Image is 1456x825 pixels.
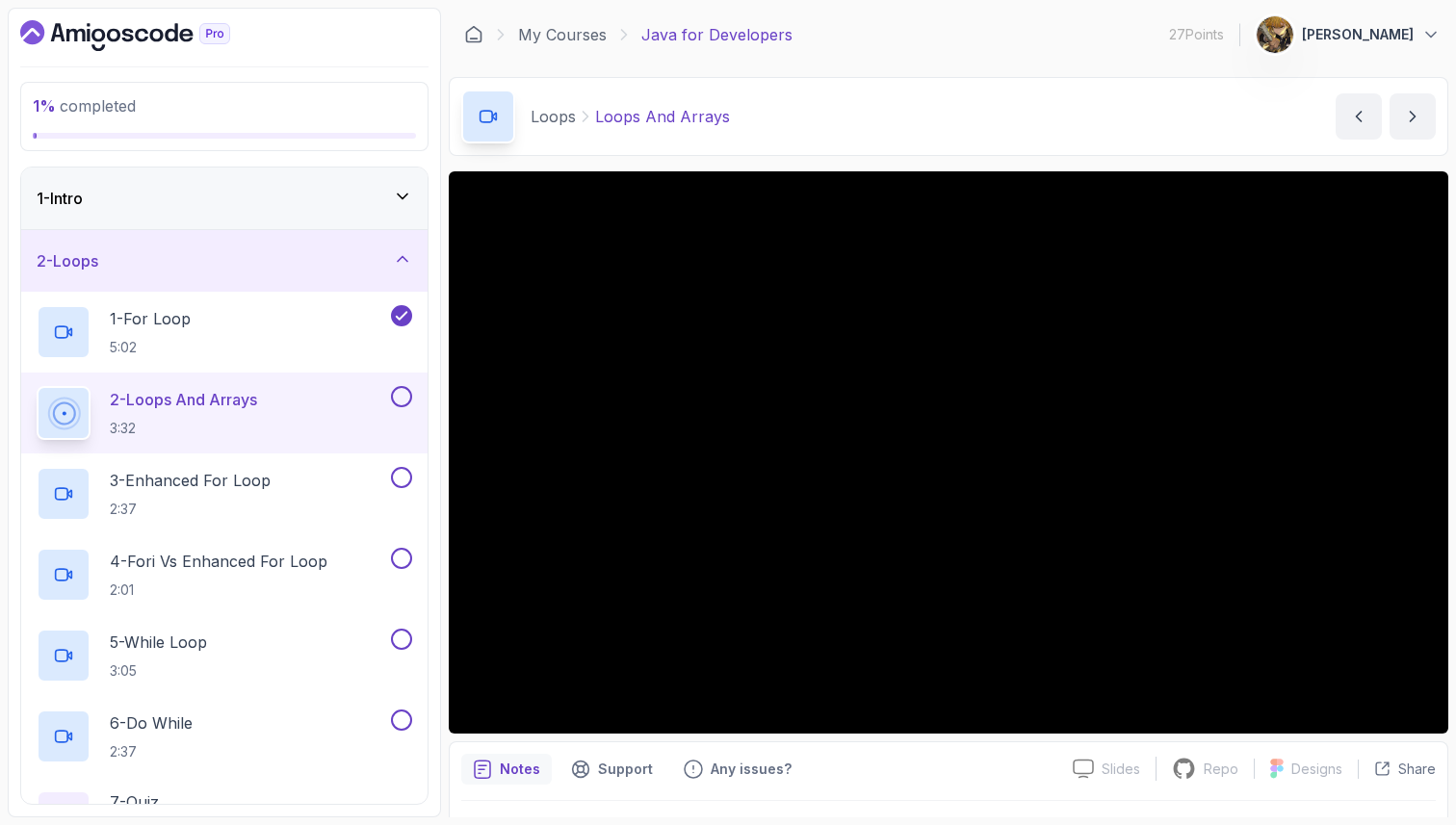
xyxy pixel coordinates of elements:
[110,338,191,357] p: 5:02
[21,168,428,229] button: 1-Intro
[1204,760,1238,779] p: Repo
[21,230,428,292] button: 2-Loops
[20,20,274,51] a: Dashboard
[500,760,540,779] p: Notes
[1256,15,1441,54] button: user profile image[PERSON_NAME]
[110,631,207,654] p: 5 - While Loop
[110,580,327,600] p: 2:01
[1336,93,1382,140] button: previous content
[110,790,159,813] p: 7 - Quiz
[110,388,257,411] p: 2 - Loops And Arrays
[464,25,483,44] a: Dashboard
[1102,760,1140,779] p: Slides
[1169,25,1224,44] p: 27 Points
[110,500,271,519] p: 2:37
[37,709,412,763] button: 6-Do While2:37
[1358,760,1436,779] button: Share
[33,96,136,116] span: completed
[37,467,412,521] button: 3-Enhanced For Loop2:37
[641,23,793,46] p: Java for Developers
[1291,760,1342,779] p: Designs
[110,419,257,438] p: 3:32
[33,96,56,116] span: 1 %
[37,249,98,272] h3: 2 - Loops
[531,105,576,128] p: Loops
[37,187,83,210] h3: 1 - Intro
[711,760,792,779] p: Any issues?
[110,469,271,492] p: 3 - Enhanced For Loop
[110,711,193,735] p: 6 - Do While
[37,548,412,602] button: 4-Fori vs Enhanced For Loop2:01
[110,742,193,761] p: 2:37
[461,754,552,785] button: notes button
[1390,93,1436,140] button: next content
[1257,16,1293,53] img: user profile image
[110,307,191,330] p: 1 - For Loop
[1398,760,1436,779] p: Share
[518,23,607,46] a: My Courses
[559,754,664,785] button: Support button
[110,550,327,573] p: 4 - Fori vs Enhanced For Loop
[1302,25,1414,44] p: [PERSON_NAME]
[37,629,412,683] button: 5-While Loop3:05
[598,760,653,779] p: Support
[37,305,412,359] button: 1-For Loop5:02
[595,105,730,128] p: Loops And Arrays
[110,661,207,681] p: 3:05
[449,171,1448,734] iframe: 2 - Loops and Arrays
[672,754,803,785] button: Feedback button
[37,386,412,440] button: 2-Loops And Arrays3:32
